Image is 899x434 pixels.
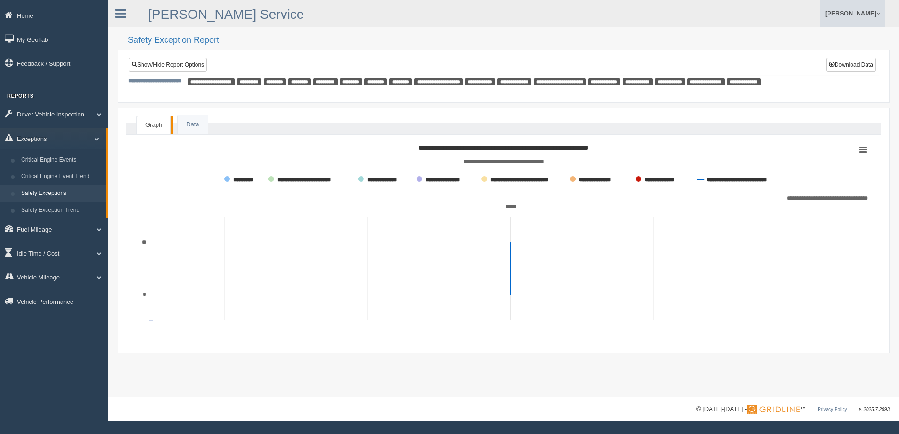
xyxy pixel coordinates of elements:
[859,407,890,412] span: v. 2025.7.2993
[17,202,106,219] a: Safety Exception Trend
[148,7,304,22] a: [PERSON_NAME] Service
[137,116,171,134] a: Graph
[17,185,106,202] a: Safety Exceptions
[818,407,847,412] a: Privacy Policy
[696,404,890,414] div: © [DATE]-[DATE] - ™
[17,152,106,169] a: Critical Engine Events
[17,168,106,185] a: Critical Engine Event Trend
[178,115,207,134] a: Data
[128,36,890,45] h2: Safety Exception Report
[747,405,800,414] img: Gridline
[129,58,207,72] a: Show/Hide Report Options
[826,58,876,72] button: Download Data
